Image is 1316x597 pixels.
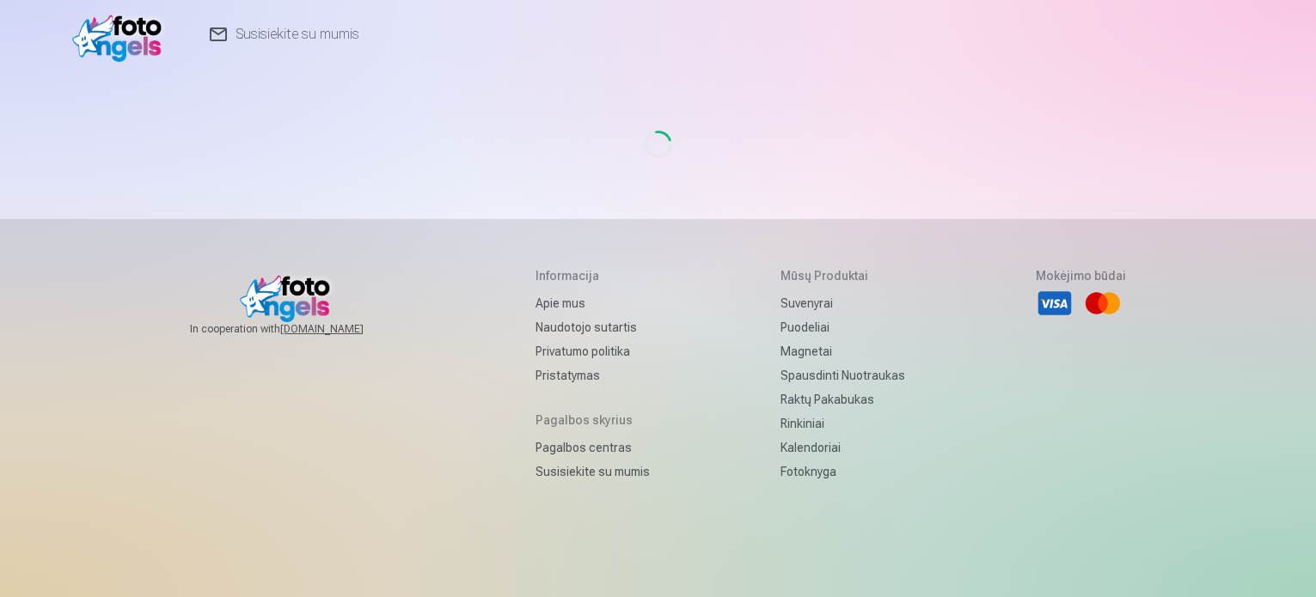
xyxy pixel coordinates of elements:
[536,315,650,339] a: Naudotojo sutartis
[536,363,650,387] a: Pristatymas
[1084,284,1122,322] li: Mastercard
[72,7,171,62] img: /v1
[1036,284,1074,322] li: Visa
[780,436,905,460] a: Kalendoriai
[536,339,650,363] a: Privatumo politika
[536,436,650,460] a: Pagalbos centras
[536,291,650,315] a: Apie mus
[536,460,650,484] a: Susisiekite su mumis
[780,363,905,387] a: Spausdinti nuotraukas
[780,291,905,315] a: Suvenyrai
[780,460,905,484] a: Fotoknyga
[780,315,905,339] a: Puodeliai
[536,411,650,429] h5: Pagalbos skyrius
[780,339,905,363] a: Magnetai
[780,411,905,436] a: Rinkiniai
[1036,267,1126,284] h5: Mokėjimo būdai
[536,267,650,284] h5: Informacija
[780,267,905,284] h5: Mūsų produktai
[190,322,405,336] span: In cooperation with
[280,322,405,336] a: [DOMAIN_NAME]
[780,387,905,411] a: Raktų pakabukas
